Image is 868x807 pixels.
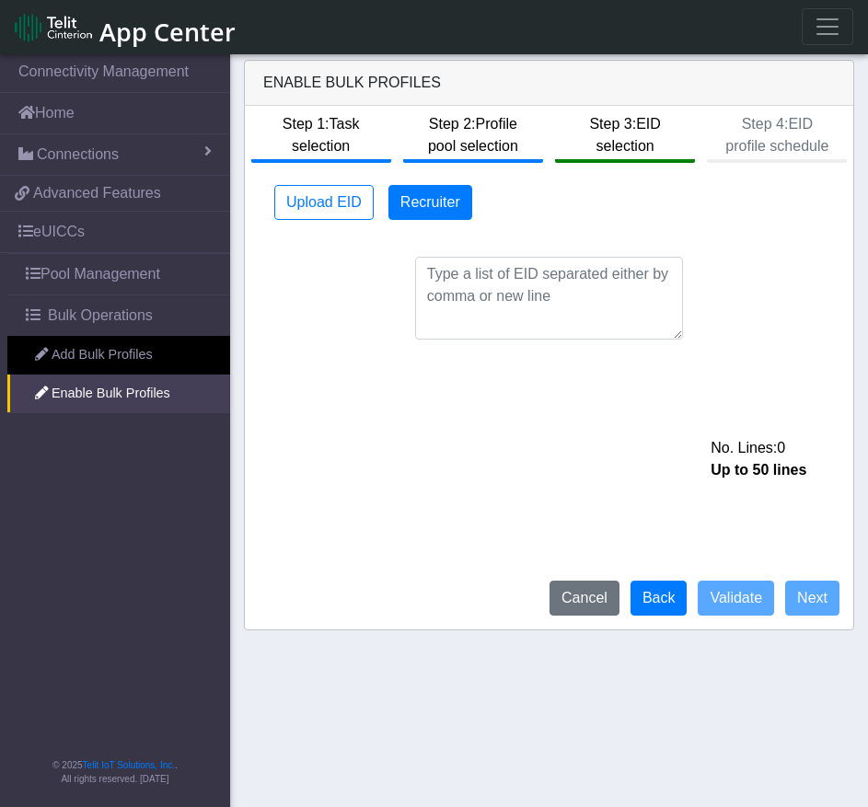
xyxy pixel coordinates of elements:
[245,61,853,106] div: Enable Bulk Profiles
[7,375,230,413] a: Enable Bulk Profiles
[33,182,161,204] span: Advanced Features
[785,581,839,616] button: Next
[15,7,233,47] a: App Center
[251,106,391,163] btn: Step 1: Task selection
[555,106,695,163] btn: Step 3: EID selection
[698,581,774,616] button: Validate
[403,106,543,163] btn: Step 2: Profile pool selection
[697,437,845,459] div: No. Lines:
[7,295,230,336] a: Bulk Operations
[802,8,853,45] button: Toggle navigation
[83,760,175,770] a: Telit IoT Solutions, Inc.
[274,185,374,220] button: Upload EID
[631,581,688,616] button: Back
[37,144,119,166] span: Connections
[697,459,845,481] div: Up to 50 lines
[15,13,92,42] img: logo-telit-cinterion-gw-new.png
[7,336,230,375] a: Add Bulk Profiles
[777,440,785,455] span: 0
[48,305,153,327] span: Bulk Operations
[388,185,472,220] button: Recruiter
[550,581,619,616] button: Cancel
[99,15,236,49] span: App Center
[7,254,230,294] a: Pool Management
